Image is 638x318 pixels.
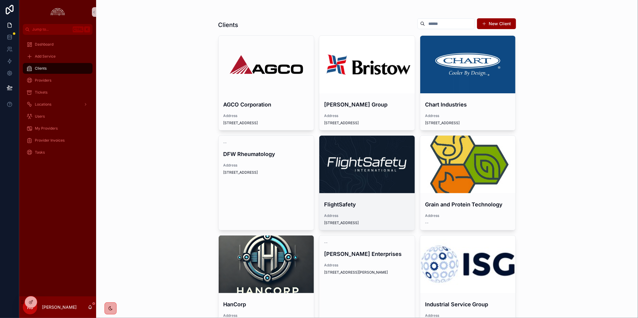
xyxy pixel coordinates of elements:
[85,27,90,32] span: K
[223,140,227,145] span: --
[23,87,93,98] a: Tickets
[218,35,314,130] a: AGCO CorporationAddress[STREET_ADDRESS]
[425,313,511,318] span: Address
[73,26,84,32] span: Ctrl
[324,270,410,275] span: [STREET_ADDRESS][PERSON_NAME]
[19,35,96,166] div: scrollable content
[35,126,58,131] span: My Providers
[420,235,516,293] div: the_industrial_service_group_logo.jpeg
[49,7,66,17] img: App logo
[35,114,45,119] span: Users
[23,123,93,134] a: My Providers
[23,75,93,86] a: Providers
[219,235,314,293] div: 778c0795d38c4790889d08bccd6235bd28ab7647284e7b1cd2b3dc64200782bb.png
[319,135,415,230] a: FlightSafetyAddress[STREET_ADDRESS]
[35,42,53,47] span: Dashboard
[223,121,309,125] span: [STREET_ADDRESS]
[420,36,516,93] div: 1426109293-7d24997d20679e908a7df4e16f8b392190537f5f73e5c021cd37739a270e5c0f-d.png
[32,27,70,32] span: Jump to...
[223,170,309,175] span: [STREET_ADDRESS]
[219,36,314,93] div: AGCO-Logo.wine-2.png
[23,135,93,146] a: Provider Invoices
[425,213,511,218] span: Address
[223,100,309,109] h4: AGCO Corporation
[324,121,410,125] span: [STREET_ADDRESS]
[324,200,410,208] h4: FlightSafety
[223,313,309,318] span: Address
[23,51,93,62] a: Add Service
[425,300,511,308] h4: Industrial Service Group
[319,35,415,130] a: [PERSON_NAME] GroupAddress[STREET_ADDRESS]
[35,138,65,143] span: Provider Invoices
[425,100,511,109] h4: Chart Industries
[42,304,77,310] p: [PERSON_NAME]
[223,163,309,168] span: Address
[324,220,410,225] span: [STREET_ADDRESS]
[23,99,93,110] a: Locations
[218,135,314,230] a: --DFW RheumatologyAddress[STREET_ADDRESS]
[35,90,47,95] span: Tickets
[35,102,51,107] span: Locations
[420,136,516,193] div: channels4_profile.jpg
[23,24,93,35] button: Jump to...CtrlK
[324,250,410,258] h4: [PERSON_NAME] Enterprises
[425,200,511,208] h4: Grain and Protein Technology
[218,21,238,29] h1: Clients
[23,111,93,122] a: Users
[223,113,309,118] span: Address
[324,213,410,218] span: Address
[420,35,516,130] a: Chart IndustriesAddress[STREET_ADDRESS]
[223,150,309,158] h4: DFW Rheumatology
[35,78,51,83] span: Providers
[23,63,93,74] a: Clients
[324,113,410,118] span: Address
[23,39,93,50] a: Dashboard
[324,263,410,268] span: Address
[319,36,415,93] div: Bristow-Logo.png
[420,135,516,230] a: Grain and Protein TechnologyAddress--
[23,147,93,158] a: Tasks
[223,300,309,308] h4: HanCorp
[324,240,328,245] span: --
[324,100,410,109] h4: [PERSON_NAME] Group
[425,121,511,125] span: [STREET_ADDRESS]
[35,54,56,59] span: Add Service
[425,220,429,225] span: --
[477,18,516,29] button: New Client
[35,150,45,155] span: Tasks
[35,66,47,71] span: Clients
[319,136,415,193] div: 1633977066381.jpeg
[425,113,511,118] span: Address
